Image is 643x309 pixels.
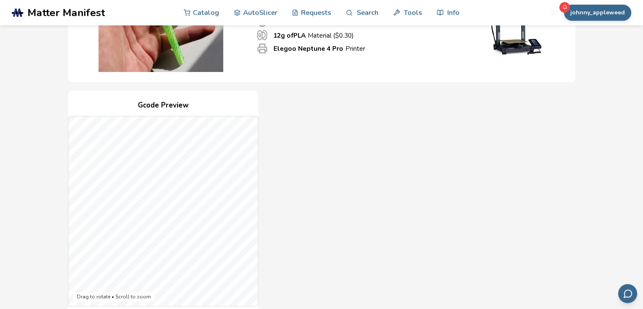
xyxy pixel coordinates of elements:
[564,5,631,21] button: johnny_appleweed
[274,44,343,53] b: Elegoo Neptune 4 Pro
[73,292,155,302] div: Drag to rotate • Scroll to zoom
[273,31,306,40] b: 12 g of PLA
[257,43,268,54] span: Printer
[618,284,637,303] button: Send feedback via email
[273,31,354,40] p: Material ($ 0.30 )
[27,7,105,19] span: Matter Manifest
[274,44,365,53] p: Printer
[257,30,267,40] span: Material Used
[68,99,258,112] h4: Gcode Preview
